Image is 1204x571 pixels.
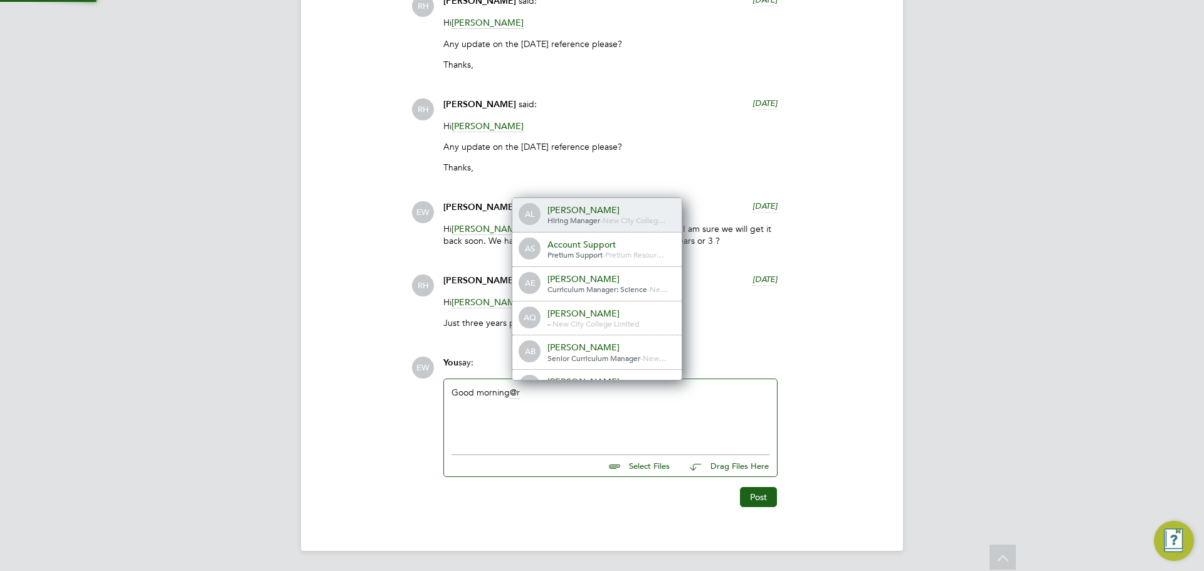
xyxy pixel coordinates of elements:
p: Any update on the [DATE] reference please? [443,141,778,152]
span: Hiring Manager [547,215,600,225]
p: Hi [443,17,778,28]
div: [PERSON_NAME] [547,204,673,216]
span: - [550,318,552,328]
div: say: [443,357,778,379]
button: Drag Files Here [680,453,769,479]
span: Pretium Support [547,249,603,259]
div: [PERSON_NAME] [547,273,673,285]
span: [DATE] [752,201,778,211]
span: [PERSON_NAME] [451,17,524,29]
span: New… [643,353,667,363]
span: Pretium Resour… [605,249,664,259]
span: Senior Curriculum Manager [547,353,640,363]
span: - [647,284,650,294]
span: EW [412,201,434,223]
span: EW [412,357,434,379]
p: Thanks, [443,59,778,70]
p: Hi [443,120,778,132]
span: [PERSON_NAME] [443,202,516,212]
div: Good morning [451,387,769,441]
span: [PERSON_NAME] [443,99,516,110]
span: Curriculum Manager: Science [547,284,647,294]
span: AE [520,273,540,293]
button: Post [740,487,777,507]
p: Any update on the [DATE] reference please? [443,38,778,50]
button: Engage Resource Center [1154,521,1194,561]
p: Hi , Not yet, likely because schools are off. I am sure we will get it back soon. We have 2 years... [443,223,778,246]
span: You [443,357,458,368]
p: Thanks, [443,162,778,173]
span: r [510,387,520,399]
span: Ne… [650,284,668,294]
p: Hi [443,296,778,308]
span: [DATE] [752,274,778,285]
span: AQ [520,308,540,328]
span: AL [520,204,540,224]
div: [PERSON_NAME] [547,308,673,319]
span: RH [412,275,434,296]
span: - [640,353,643,363]
span: said: [519,98,537,110]
span: - [600,215,603,225]
span: [PERSON_NAME] [443,275,516,286]
p: Just three years please. [443,317,778,328]
span: [DATE] [752,98,778,108]
span: - [547,318,550,328]
span: - [603,249,605,259]
div: [PERSON_NAME] [547,342,673,353]
span: New City College Limited [552,318,639,328]
span: New City Colleg… [603,215,665,225]
div: Account Support [547,239,673,250]
span: [PERSON_NAME] [451,223,524,235]
span: AH [520,376,540,396]
div: [PERSON_NAME] [547,376,673,387]
span: [PERSON_NAME] [451,120,524,132]
span: AS [520,239,540,259]
span: [PERSON_NAME] [451,296,524,308]
span: RH [412,98,434,120]
span: AB [520,342,540,362]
